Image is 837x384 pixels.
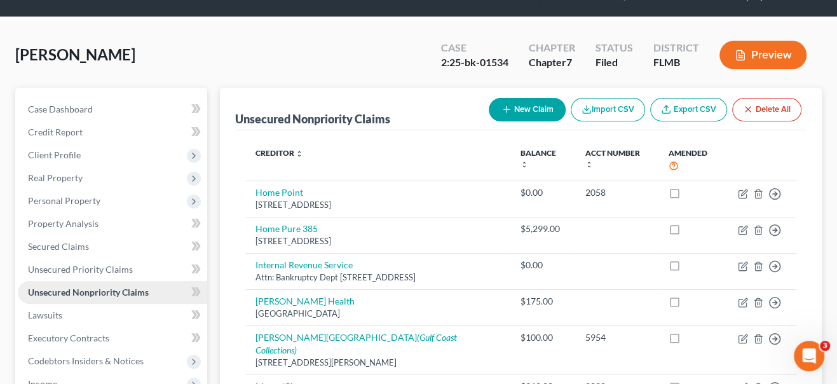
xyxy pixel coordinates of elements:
[255,187,303,198] a: Home Point
[529,41,575,55] div: Chapter
[653,55,699,70] div: FLMB
[595,41,633,55] div: Status
[255,223,318,234] a: Home Pure 385
[653,41,699,55] div: District
[521,186,565,199] div: $0.00
[585,331,649,344] div: 5954
[28,127,83,137] span: Credit Report
[18,212,207,235] a: Property Analysis
[566,56,572,68] span: 7
[529,55,575,70] div: Chapter
[521,331,565,344] div: $100.00
[441,41,508,55] div: Case
[28,264,133,275] span: Unsecured Priority Claims
[255,199,500,211] div: [STREET_ADDRESS]
[571,98,645,121] button: Import CSV
[28,355,144,366] span: Codebtors Insiders & Notices
[28,149,81,160] span: Client Profile
[255,308,500,320] div: [GEOGRAPHIC_DATA]
[255,271,500,284] div: Attn: Bankruptcy Dept [STREET_ADDRESS]
[521,161,528,168] i: unfold_more
[18,327,207,350] a: Executory Contracts
[255,296,355,306] a: [PERSON_NAME] Health
[255,235,500,247] div: [STREET_ADDRESS]
[28,333,109,343] span: Executory Contracts
[441,55,508,70] div: 2:25-bk-01534
[585,148,640,168] a: Acct Number unfold_more
[585,186,649,199] div: 2058
[15,45,135,64] span: [PERSON_NAME]
[489,98,566,121] button: New Claim
[650,98,727,121] a: Export CSV
[28,172,83,183] span: Real Property
[719,41,806,69] button: Preview
[28,218,99,229] span: Property Analysis
[521,295,565,308] div: $175.00
[658,141,728,181] th: Amended
[595,55,633,70] div: Filed
[255,148,303,158] a: Creditor unfold_more
[28,241,89,252] span: Secured Claims
[255,357,500,369] div: [STREET_ADDRESS][PERSON_NAME]
[18,304,207,327] a: Lawsuits
[255,259,353,270] a: Internal Revenue Service
[521,259,565,271] div: $0.00
[28,310,62,320] span: Lawsuits
[732,98,801,121] button: Delete All
[28,195,100,206] span: Personal Property
[585,161,593,168] i: unfold_more
[235,111,390,127] div: Unsecured Nonpriority Claims
[820,341,830,351] span: 3
[521,148,556,168] a: Balance unfold_more
[28,104,93,114] span: Case Dashboard
[296,150,303,158] i: unfold_more
[255,332,457,355] a: [PERSON_NAME][GEOGRAPHIC_DATA](Gulf Coast Collections)
[18,98,207,121] a: Case Dashboard
[18,121,207,144] a: Credit Report
[18,235,207,258] a: Secured Claims
[28,287,149,298] span: Unsecured Nonpriority Claims
[18,258,207,281] a: Unsecured Priority Claims
[521,223,565,235] div: $5,299.00
[794,341,824,371] iframe: Intercom live chat
[18,281,207,304] a: Unsecured Nonpriority Claims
